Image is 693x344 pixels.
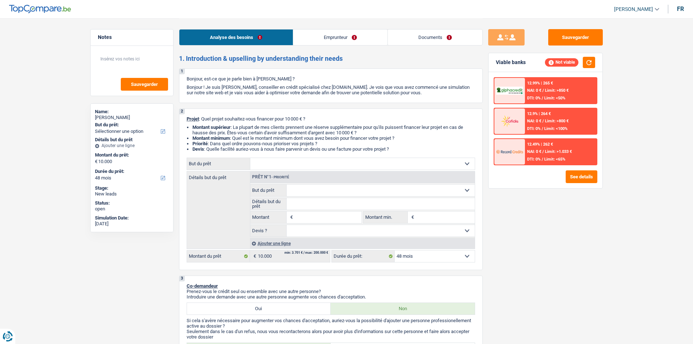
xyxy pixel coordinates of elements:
div: New leads [95,191,169,197]
label: Oui [187,303,331,315]
span: / [542,96,543,100]
label: Montant du prêt [187,250,250,262]
strong: Montant supérieur [192,124,231,130]
div: Ajouter une ligne [250,238,475,249]
label: But du prêt [250,185,287,196]
a: Emprunteur [293,29,387,45]
p: Prenez-vous le crédit seul ou ensemble avec une autre personne? [187,289,475,294]
label: Détails but du prêt [187,171,250,180]
span: € [408,211,416,223]
span: Projet [187,116,199,122]
div: Not viable [545,58,578,66]
span: NAI: 0 € [527,149,541,154]
label: Montant min. [363,211,408,223]
div: Name: [95,109,169,115]
div: [DATE] [95,221,169,227]
img: TopCompare Logo [9,5,71,13]
span: € [287,211,295,223]
div: Ajouter une ligne [95,143,169,148]
span: / [542,126,543,131]
a: Documents [388,29,482,45]
div: 1 [179,69,185,74]
span: NAI: 0 € [527,119,541,123]
p: : Quel projet souhaitez-vous financer pour 10 000 € ? [187,116,475,122]
span: - Priorité [271,175,289,179]
h2: 1. Introduction & upselling by understanding their needs [179,55,483,63]
div: 12.49% | 262 € [527,142,553,147]
img: Record Credits [496,145,523,158]
div: Prêt n°1 [250,175,291,179]
span: / [542,157,543,162]
div: 12.99% | 265 € [527,81,553,86]
label: Détails but du prêt [250,198,287,210]
span: / [542,88,544,93]
img: AlphaCredit [496,87,523,95]
p: Introduire une demande avec une autre personne augmente vos chances d'acceptation. [187,294,475,300]
div: min: 3.701 € / max: 200.000 € [284,251,328,254]
a: [PERSON_NAME] [608,3,659,15]
button: Sauvegarder [121,78,168,91]
li: : Quelle facilité auriez-vous à nous faire parvenir un devis ou une facture pour votre projet ? [192,146,475,152]
div: Stage: [95,185,169,191]
div: Simulation Date: [95,215,169,221]
span: Limit: <65% [544,157,565,162]
span: Limit: >850 € [545,88,569,93]
p: Bonjour, est-ce que je parle bien à [PERSON_NAME] ? [187,76,475,82]
label: Durée du prêt: [332,250,395,262]
img: Cofidis [496,114,523,128]
div: Status: [95,200,169,206]
div: Détails but du prêt [95,137,169,143]
div: 2 [179,109,185,114]
div: open [95,206,169,212]
div: [PERSON_NAME] [95,115,169,120]
span: € [250,250,258,262]
label: Montant [250,211,287,223]
span: Devis [192,146,204,152]
span: € [95,159,97,165]
p: Si cela s'avère nécessaire pour augmenter vos chances d'acceptation, auriez-vous la possibilité d... [187,318,475,329]
p: Bonjour ! Je suis [PERSON_NAME], conseiller en crédit spécialisé chez [DOMAIN_NAME]. Je vois que ... [187,84,475,95]
li: : Dans quel ordre pouvons-nous prioriser vos projets ? [192,141,475,146]
div: 12.9% | 264 € [527,111,551,116]
strong: Montant minimum [192,135,230,141]
span: DTI: 0% [527,157,541,162]
span: / [542,119,544,123]
label: Non [331,303,475,315]
button: Sauvegarder [548,29,603,46]
label: Devis ? [250,225,287,237]
button: See details [566,170,597,183]
label: Montant du prêt: [95,152,167,158]
li: : La plupart de mes clients prennent une réserve supplémentaire pour qu'ils puissent financer leu... [192,124,475,135]
a: Analyse des besoins [179,29,293,45]
div: 3 [179,276,185,281]
strong: Priorité [192,141,208,146]
span: Limit: <50% [544,96,565,100]
span: / [542,149,544,154]
span: NAI: 0 € [527,88,541,93]
label: Durée du prêt: [95,169,167,174]
h5: Notes [98,34,166,40]
span: Sauvegarder [131,82,158,87]
div: fr [677,5,684,12]
span: DTI: 0% [527,126,541,131]
div: Viable banks [496,59,526,66]
li: : Quel est le montant minimum dont vous avez besoin pour financer votre projet ? [192,135,475,141]
span: Limit: >800 € [545,119,569,123]
span: Limit: >1.033 € [545,149,572,154]
label: But du prêt: [95,122,167,128]
span: Co-demandeur [187,283,218,289]
p: Seulement dans le cas d'un refus, nous vous recontacterons alors pour avoir plus d'informations s... [187,329,475,340]
span: Limit: <100% [544,126,567,131]
span: [PERSON_NAME] [614,6,653,12]
label: But du prêt [187,158,250,170]
span: DTI: 0% [527,96,541,100]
